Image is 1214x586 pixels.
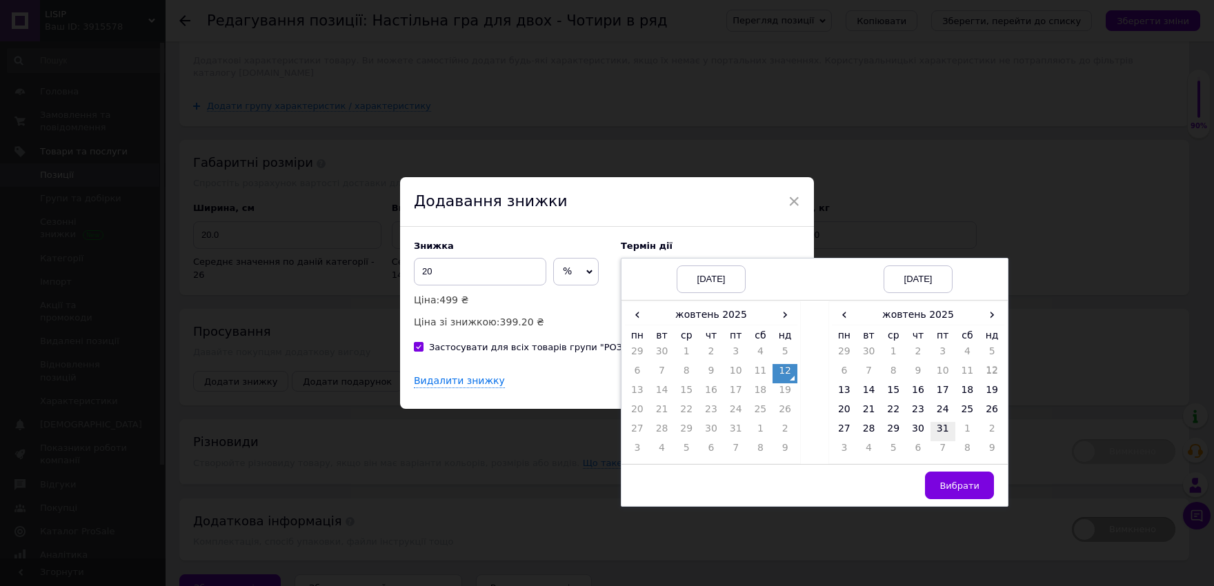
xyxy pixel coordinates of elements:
th: чт [906,325,931,345]
span: × [788,190,800,213]
th: нд [979,325,1004,345]
td: 24 [724,403,748,422]
td: 8 [748,441,773,461]
td: 15 [881,383,906,403]
td: 29 [881,422,906,441]
td: 4 [955,345,980,364]
span: 499 ₴ [439,294,468,305]
span: › [979,305,1004,325]
p: Ціна: [414,292,607,307]
div: Видалити знижку [414,374,505,389]
th: чт [699,325,724,345]
td: 1 [674,345,699,364]
td: 12 [773,364,797,383]
td: 17 [931,383,955,403]
td: 16 [906,383,931,403]
td: 8 [881,364,906,383]
td: 21 [650,403,675,422]
td: 19 [979,383,1004,403]
td: 5 [881,441,906,461]
td: 29 [832,345,857,364]
td: 14 [650,383,675,403]
th: сб [955,325,980,345]
td: 11 [955,364,980,383]
th: пт [931,325,955,345]
td: 31 [931,422,955,441]
td: 5 [979,345,1004,364]
td: 7 [857,364,882,383]
td: 20 [832,403,857,422]
td: 30 [857,345,882,364]
span: Знижка [414,241,454,251]
span: ‹ [832,305,857,325]
td: 30 [650,345,675,364]
td: 6 [832,364,857,383]
td: 7 [724,441,748,461]
th: пн [625,325,650,345]
td: 3 [931,345,955,364]
td: 29 [625,345,650,364]
td: 8 [955,441,980,461]
td: 26 [773,403,797,422]
span: ‹ [625,305,650,325]
td: 2 [773,422,797,441]
td: 10 [931,364,955,383]
span: Додавання знижки [414,192,568,210]
td: 13 [832,383,857,403]
th: пт [724,325,748,345]
td: 1 [955,422,980,441]
th: сб [748,325,773,345]
th: вт [857,325,882,345]
th: вт [650,325,675,345]
td: 28 [857,422,882,441]
p: Настільна гра "Чотири в ряд для двох" сподобається дітям віком від 6 років. Це настільна версія п... [14,14,366,57]
td: 4 [650,441,675,461]
p: Весела гра захопить як дітей, так і дорослих, гарантуючи сміх та позитивні емоції. Діти зможуть р... [14,65,366,108]
td: 9 [699,364,724,383]
td: 6 [699,441,724,461]
td: 2 [979,422,1004,441]
td: 24 [931,403,955,422]
label: Термін дії [621,241,800,251]
td: 5 [674,441,699,461]
td: 29 [674,422,699,441]
td: 19 [773,383,797,403]
td: 3 [832,441,857,461]
td: 4 [857,441,882,461]
button: Вибрати [925,472,994,499]
td: 3 [625,441,650,461]
span: 399.20 ₴ [500,316,544,327]
th: ср [881,325,906,345]
td: 8 [674,364,699,383]
td: 3 [724,345,748,364]
td: 2 [906,345,931,364]
td: 9 [979,441,1004,461]
td: 31 [724,422,748,441]
td: 2 [699,345,724,364]
td: 16 [699,383,724,403]
td: 1 [748,422,773,441]
div: [DATE] [677,265,746,293]
span: › [773,305,797,325]
div: [DATE] [884,265,953,293]
td: 27 [832,422,857,441]
td: 28 [650,422,675,441]
td: 22 [881,403,906,422]
th: пн [832,325,857,345]
td: 23 [699,403,724,422]
th: жовтень 2025 [650,305,773,325]
td: 13 [625,383,650,403]
td: 15 [674,383,699,403]
td: 4 [748,345,773,364]
td: 18 [955,383,980,403]
p: Правила гри прості. Кожен із двох гравців вибирає колір фішок. По черзі вони кидають жетони у отв... [14,118,366,175]
td: 7 [650,364,675,383]
body: Редактор, 04B2394B-D8F6-4830-AAE4-CFFA8BACDCD6 [14,14,366,236]
span: % [563,265,572,276]
td: 30 [699,422,724,441]
td: 18 [748,383,773,403]
td: 25 [955,403,980,422]
td: 22 [674,403,699,422]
